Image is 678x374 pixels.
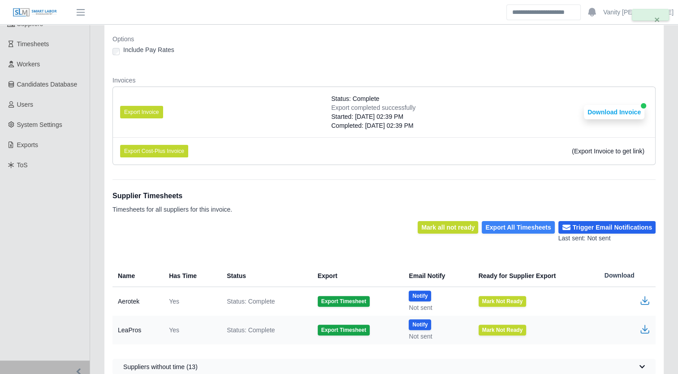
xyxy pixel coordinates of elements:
button: Export Timesheet [318,325,370,335]
button: Export All Timesheets [482,221,554,234]
span: System Settings [17,121,62,128]
button: Export Timesheet [318,296,370,307]
th: Name [112,265,162,287]
span: Status: Complete [227,326,275,335]
th: Has Time [162,265,220,287]
span: Workers [17,61,40,68]
a: Download Invoice [584,109,644,116]
span: × [654,14,660,25]
span: Users [17,101,34,108]
button: Trigger Email Notifications [558,221,656,234]
div: Started: [DATE] 02:39 PM [331,112,415,121]
button: Notify [409,319,431,330]
button: Mark Not Ready [479,296,527,307]
label: Include Pay Rates [123,45,174,54]
td: Aerotek [112,287,162,316]
div: Not sent [409,332,464,341]
th: Status [220,265,310,287]
button: Export Cost-Plus Invoice [120,145,188,157]
span: (Export Invoice to get link) [572,148,644,155]
td: Yes [162,287,220,316]
dt: Options [112,35,656,43]
span: Candidates Database [17,81,78,88]
dt: Invoices [112,76,656,85]
span: Timesheets [17,40,49,48]
input: Search [506,4,581,20]
button: Export Invoice [120,106,163,118]
th: Ready for Supplier Export [471,265,597,287]
img: SLM Logo [13,8,57,17]
button: Download Invoice [584,105,644,119]
button: Mark all not ready [418,221,478,234]
div: Last sent: Not sent [558,234,656,243]
span: Suppliers without time (13) [123,362,198,371]
a: Vanity [PERSON_NAME] [603,8,674,17]
span: Status: Complete [331,94,379,103]
div: Not sent [409,303,464,312]
td: Yes [162,316,220,344]
button: Notify [409,291,431,301]
th: Export [311,265,402,287]
button: Mark Not Ready [479,325,527,335]
th: Email Notify [402,265,471,287]
th: Download [597,265,656,287]
span: Status: Complete [227,297,275,306]
td: LeaPros [112,316,162,344]
span: ToS [17,161,28,169]
h1: Supplier Timesheets [112,191,232,201]
div: Completed: [DATE] 02:39 PM [331,121,415,130]
p: Timesheets for all suppliers for this invoice. [112,205,232,214]
div: Export completed successfully [331,103,415,112]
span: Exports [17,141,38,148]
